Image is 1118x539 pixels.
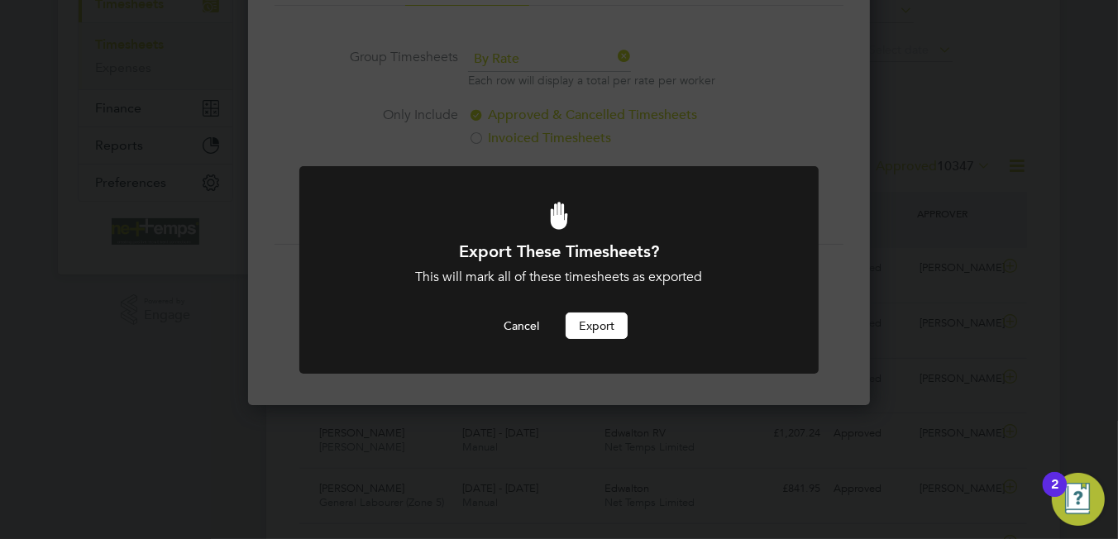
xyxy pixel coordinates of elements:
[1052,473,1105,526] button: Open Resource Center, 2 new notifications
[344,269,774,286] div: This will mark all of these timesheets as exported
[490,312,552,339] button: Cancel
[566,312,628,339] button: Export
[1051,484,1058,506] div: 2
[344,241,774,262] h1: Export These Timesheets?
